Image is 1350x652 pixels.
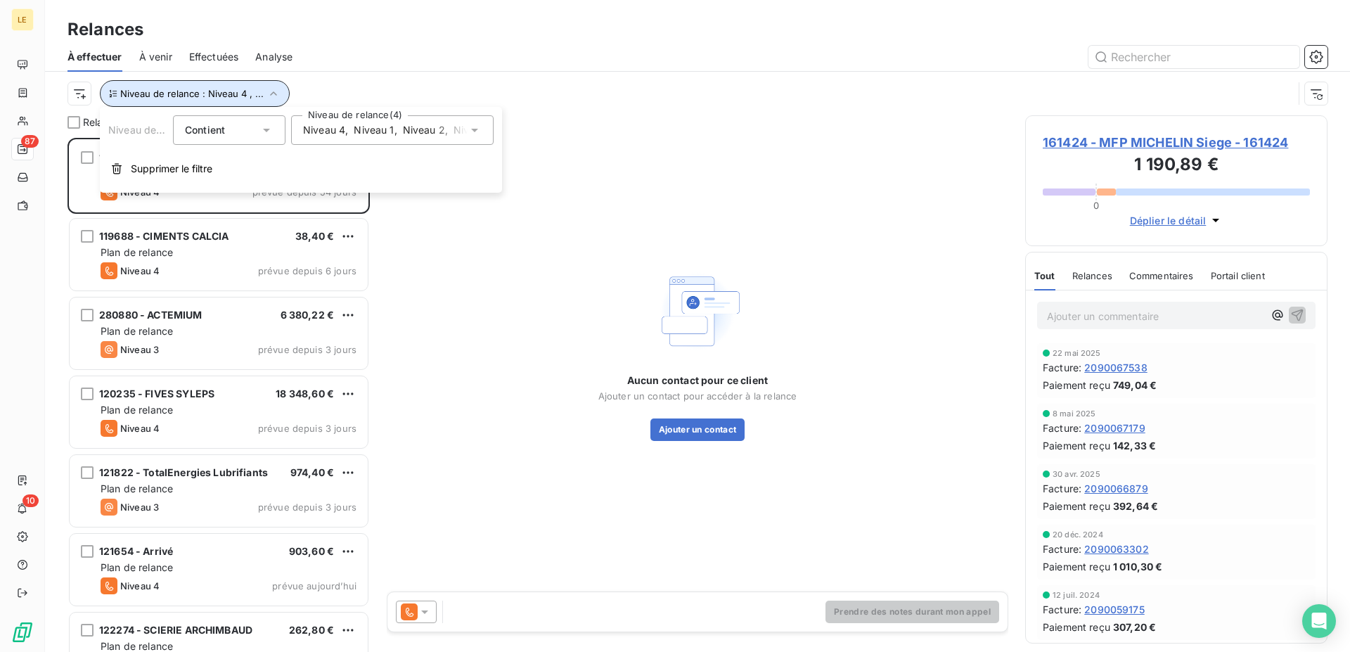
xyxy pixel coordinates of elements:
span: 121822 - TotalEnergies Lubrifiants [99,466,268,478]
span: Contient [185,124,225,136]
span: 280880 - ACTEMIUM [99,309,202,321]
span: 12 juil. 2024 [1053,591,1100,599]
span: Niveau 3 [120,501,159,513]
span: Aucun contact pour ce client [627,373,768,388]
span: Effectuées [189,50,239,64]
span: 974,40 € [290,466,334,478]
span: 0 [1093,200,1099,211]
button: Niveau de relance : Niveau 4 , ... [100,80,290,107]
span: Niveau 4 [120,423,160,434]
span: Paiement reçu [1043,620,1110,634]
span: , [345,123,348,137]
div: Open Intercom Messenger [1302,604,1336,638]
span: Niveau 3 [120,344,159,355]
span: Analyse [255,50,292,64]
h3: 1 190,89 € [1043,152,1310,180]
span: 30 avr. 2025 [1053,470,1100,478]
span: Facture : [1043,602,1081,617]
span: 38,40 € [295,230,334,242]
span: Paiement reçu [1043,378,1110,392]
span: Commentaires [1129,270,1194,281]
span: Plan de relance [101,561,173,573]
button: Supprimer le filtre [100,153,502,184]
span: 2090067179 [1084,421,1145,435]
img: Logo LeanPay [11,621,34,644]
span: Paiement reçu [1043,559,1110,574]
span: 120235 - FIVES SYLEPS [99,388,214,399]
span: 2090063302 [1084,542,1149,556]
span: Facture : [1043,542,1081,556]
span: Niveau 4 [120,265,160,276]
span: Niveau 4 [120,580,160,592]
span: Tout [1034,270,1055,281]
button: Ajouter un contact [650,418,745,441]
span: Portail client [1211,270,1265,281]
span: 121654 - Arrivé [99,545,173,557]
img: Empty state [652,266,742,357]
span: 20 déc. 2024 [1053,530,1103,539]
span: 1 010,30 € [1113,559,1163,574]
span: 903,60 € [289,545,334,557]
span: 122274 - SCIERIE ARCHIMBAUD [99,624,252,636]
span: Niveau 3 [454,123,496,137]
span: Niveau 1 [354,123,394,137]
span: 262,80 € [289,624,334,636]
span: Facture : [1043,421,1081,435]
span: 10 [22,494,39,507]
span: 119688 - CIMENTS CALCIA [99,230,229,242]
span: Déplier le détail [1130,213,1207,228]
span: Plan de relance [101,640,173,652]
span: 18 348,60 € [276,388,334,399]
span: 161424 - MFP MICHELIN Siege [99,151,245,163]
span: , [394,123,397,137]
span: Relances [83,115,125,129]
span: prévue depuis 3 jours [258,344,356,355]
span: 142,33 € [1113,438,1156,453]
span: Relances [1072,270,1112,281]
span: 2090059175 [1084,602,1145,617]
span: 8 mai 2025 [1053,409,1096,418]
span: Niveau de relance : Niveau 4 , ... [120,88,264,99]
span: 392,64 € [1113,499,1158,513]
span: , [445,123,448,137]
span: Supprimer le filtre [131,162,212,176]
span: Niveau 2 [403,123,445,137]
span: prévue depuis 6 jours [258,265,356,276]
span: 749,04 € [1113,378,1157,392]
span: Facture : [1043,360,1081,375]
div: grid [67,138,370,652]
span: À effectuer [67,50,122,64]
button: Prendre des notes durant mon appel [825,601,999,623]
span: prévue depuis 3 jours [258,423,356,434]
span: 2090067538 [1084,360,1147,375]
button: Déplier le détail [1126,212,1228,229]
span: prévue depuis 3 jours [258,501,356,513]
h3: Relances [67,17,143,42]
span: Niveau de relance [108,124,194,136]
span: 2090066879 [1084,481,1148,496]
span: Plan de relance [101,482,173,494]
span: Paiement reçu [1043,499,1110,513]
span: 161424 - MFP MICHELIN Siege - 161424 [1043,133,1310,152]
span: Facture : [1043,481,1081,496]
span: 22 mai 2025 [1053,349,1101,357]
span: prévue aujourd’hui [272,580,356,592]
span: 87 [21,135,39,148]
input: Rechercher [1088,46,1299,68]
span: 307,20 € [1113,620,1156,634]
span: Paiement reçu [1043,438,1110,453]
div: LE [11,8,34,31]
span: 6 380,22 € [281,309,335,321]
span: À venir [139,50,172,64]
span: Plan de relance [101,246,173,258]
span: Niveau 4 [303,123,345,137]
span: Plan de relance [101,325,173,337]
span: Ajouter un contact pour accéder à la relance [598,390,797,402]
span: Plan de relance [101,404,173,416]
